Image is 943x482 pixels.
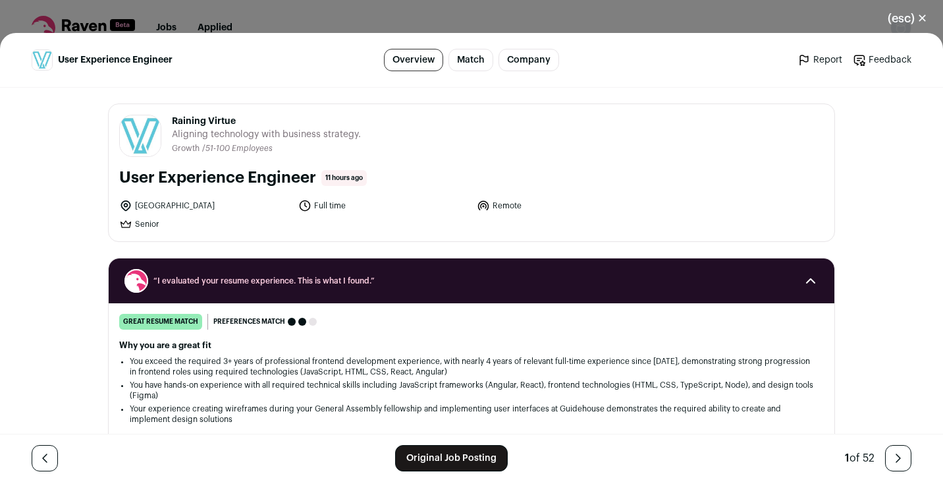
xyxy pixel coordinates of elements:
li: / [202,144,273,154]
a: Report [797,53,842,67]
span: 51-100 Employees [205,144,273,152]
img: 7314cf75c5cdf2df1e3ab115cd40b13b0b95aa701e654ab2499f6dbcf94c371e.jpg [120,115,161,156]
span: 11 hours ago [321,170,367,186]
h1: User Experience Engineer [119,167,316,189]
span: Raining Virtue [172,115,361,128]
li: Full time [298,199,470,212]
span: Preferences match [213,315,285,328]
h2: Why you are a great fit [119,340,824,351]
li: Your experience creating wireframes during your General Assembly fellowship and implementing user... [130,404,813,425]
li: Senior [119,218,290,231]
a: Feedback [853,53,911,67]
div: of 52 [845,450,875,466]
img: 7314cf75c5cdf2df1e3ab115cd40b13b0b95aa701e654ab2499f6dbcf94c371e.jpg [32,50,52,70]
li: Remote [477,199,648,212]
span: 1 [845,453,849,464]
li: [GEOGRAPHIC_DATA] [119,199,290,212]
a: Overview [384,49,443,71]
a: Original Job Posting [395,445,508,471]
span: User Experience Engineer [58,53,173,67]
span: “I evaluated your resume experience. This is what I found.” [153,276,790,286]
span: Aligning technology with business strategy. [172,128,361,141]
li: You have hands-on experience with all required technical skills including JavaScript frameworks (... [130,380,813,401]
a: Match [448,49,493,71]
div: great resume match [119,314,202,330]
button: Close modal [872,4,943,33]
a: Company [498,49,559,71]
li: Growth [172,144,202,154]
li: You exceed the required 3+ years of professional frontend development experience, with nearly 4 y... [130,356,813,377]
